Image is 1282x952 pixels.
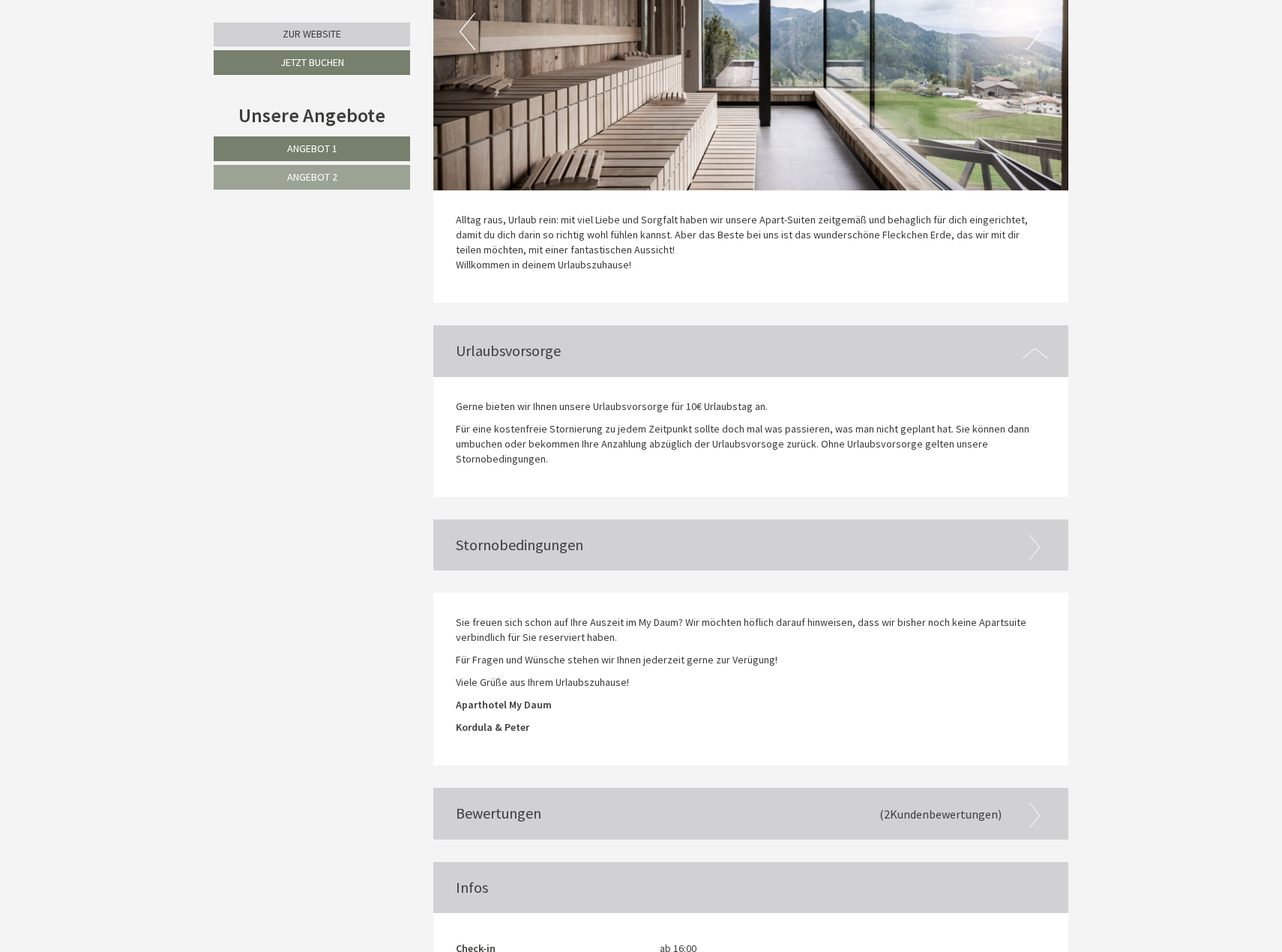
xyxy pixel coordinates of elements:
[456,213,1047,273] p: Alltag raus, Urlaub rein: mit viel Liebe und Sorgfalt haben wir unsere Apart-Suiten zeitgemäß und...
[287,142,337,155] span: Angebot 1
[460,13,475,50] button: Previous
[433,788,1069,840] div: Bewertungen
[890,807,998,822] span: Kundenbewertungen
[456,653,1047,668] p: Für Fragen und Wünsche stehen wir Ihnen jederzeit gerne zur Verügung!
[456,615,1047,645] p: Sie freuen sich schon auf Ihre Auszeit im My Daum? Wir möchten höflich darauf hinweisen, dass wir...
[214,101,410,129] div: Unsere Angebote
[1026,13,1042,50] button: Next
[214,50,410,75] a: Jetzt buchen
[214,22,410,46] a: Zur Website
[433,519,1069,571] div: Stornobedingungen
[456,698,552,711] strong: Aparthotel My Daum
[287,170,337,184] span: Angebot 2
[456,720,529,734] strong: Kordula & Peter
[433,862,1069,914] div: Infos
[456,400,1047,415] p: Gerne bieten wir Ihnen unsere Urlaubsvorsorge für 10€ Urlaubstag an.
[433,325,1069,377] div: Urlaubsvorsorge
[456,675,1047,690] p: Viele Grüße aus Ihrem Urlaubszuhause!
[456,422,1047,467] p: Für eine kostenfreie Stornierung zu jedem Zeitpunkt sollte doch mal was passieren, was man nicht ...
[879,807,1002,822] small: (2 )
